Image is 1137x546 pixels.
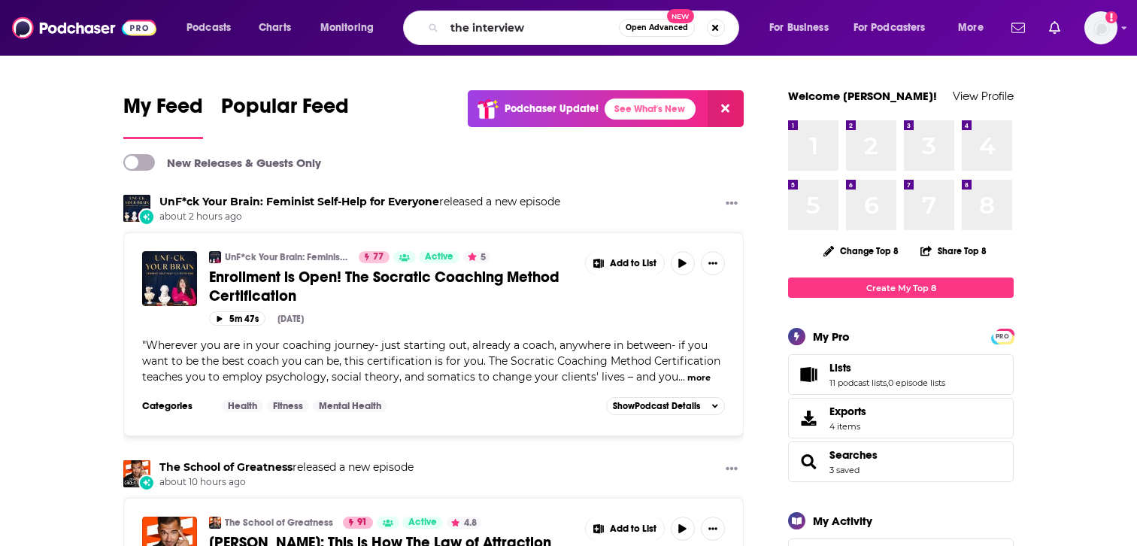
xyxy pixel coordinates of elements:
button: Show More Button [701,251,725,275]
button: 4.8 [447,517,481,529]
span: Podcasts [186,17,231,38]
button: 5m 47s [209,311,265,326]
span: Charts [259,17,291,38]
button: Change Top 8 [814,241,908,260]
button: open menu [844,16,947,40]
a: 91 [343,517,373,529]
span: Exports [829,405,866,418]
a: Show notifications dropdown [1005,15,1031,41]
a: New Releases & Guests Only [123,154,321,171]
button: open menu [947,16,1002,40]
img: UnF*ck Your Brain: Feminist Self-Help for Everyone [209,251,221,263]
span: 91 [357,515,367,530]
span: For Podcasters [854,17,926,38]
div: My Pro [813,329,850,344]
a: UnF*ck Your Brain: Feminist Self-Help for Everyone [159,195,439,208]
a: Charts [249,16,300,40]
span: Monitoring [320,17,374,38]
span: Lists [829,361,851,375]
span: Add to List [610,523,656,535]
button: Show More Button [720,460,744,479]
a: Exports [788,398,1014,438]
span: PRO [993,331,1011,342]
button: open menu [310,16,393,40]
span: New [667,9,694,23]
img: Enrollment is Open! The Socratic Coaching Method Certification [142,251,197,306]
a: Active [419,251,459,263]
span: , [887,378,888,388]
img: Podchaser - Follow, Share and Rate Podcasts [12,14,156,42]
span: Lists [788,354,1014,395]
h3: released a new episode [159,195,560,209]
button: Share Top 8 [920,236,987,265]
a: Popular Feed [221,93,349,139]
span: For Business [769,17,829,38]
button: Show More Button [586,251,664,275]
span: " [142,338,720,384]
a: Health [222,400,263,412]
input: Search podcasts, credits, & more... [444,16,619,40]
h3: released a new episode [159,460,414,475]
span: 77 [373,250,384,265]
button: Open AdvancedNew [619,19,695,37]
span: 4 items [829,421,866,432]
button: open menu [176,16,250,40]
a: Welcome [PERSON_NAME]! [788,89,937,103]
a: My Feed [123,93,203,139]
a: Mental Health [313,400,387,412]
span: Add to List [610,258,656,269]
span: Open Advanced [626,24,688,32]
button: Show More Button [701,517,725,541]
span: Logged in as lkingsley [1084,11,1117,44]
svg: Add a profile image [1105,11,1117,23]
a: See What's New [605,99,696,120]
span: Enrollment is Open! The Socratic Coaching Method Certification [209,268,559,305]
button: 5 [463,251,490,263]
span: Exports [793,408,823,429]
a: Create My Top 8 [788,278,1014,298]
a: Active [402,517,443,529]
a: Fitness [267,400,309,412]
button: more [687,372,711,384]
div: New Episode [138,208,155,225]
a: 77 [359,251,390,263]
div: [DATE] [277,314,304,324]
a: Lists [793,364,823,385]
a: UnF*ck Your Brain: Feminist Self-Help for Everyone [225,251,349,263]
span: ... [678,370,685,384]
a: 11 podcast lists [829,378,887,388]
a: Show notifications dropdown [1043,15,1066,41]
img: The School of Greatness [123,460,150,487]
button: ShowPodcast Details [606,397,725,415]
span: about 2 hours ago [159,211,560,223]
h3: Categories [142,400,210,412]
span: Show Podcast Details [613,401,700,411]
a: 0 episode lists [888,378,945,388]
a: PRO [993,330,1011,341]
a: The School of Greatness [225,517,333,529]
img: User Profile [1084,11,1117,44]
button: Show More Button [720,195,744,214]
img: UnF*ck Your Brain: Feminist Self-Help for Everyone [123,195,150,222]
span: about 10 hours ago [159,476,414,489]
span: Active [408,515,437,530]
span: More [958,17,984,38]
a: View Profile [953,89,1014,103]
button: Show More Button [586,517,664,541]
a: Searches [793,451,823,472]
div: Search podcasts, credits, & more... [417,11,753,45]
span: Popular Feed [221,93,349,128]
div: New Episode [138,475,155,491]
span: Wherever you are in your coaching journey- just starting out, already a coach, anywhere in betwee... [142,338,720,384]
a: Searches [829,448,878,462]
img: The School of Greatness [209,517,221,529]
a: The School of Greatness [159,460,293,474]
